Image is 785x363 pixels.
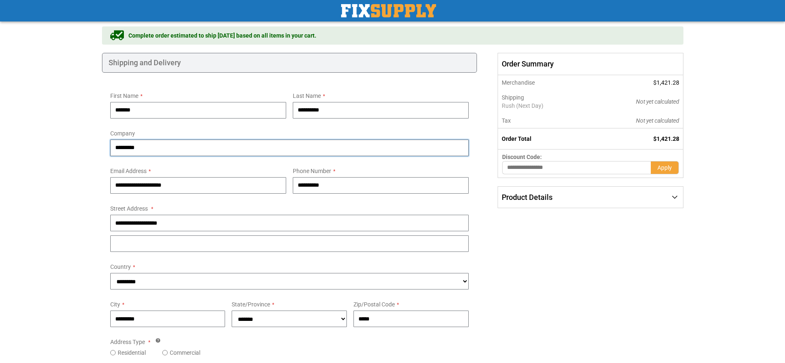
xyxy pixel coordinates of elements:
[502,193,553,202] span: Product Details
[128,31,316,40] span: Complete order estimated to ship [DATE] based on all items in your cart.
[341,4,436,17] img: Fix Industrial Supply
[232,301,270,308] span: State/Province
[502,154,542,160] span: Discount Code:
[293,93,321,99] span: Last Name
[110,339,145,345] span: Address Type
[636,98,679,105] span: Not yet calculated
[502,102,585,110] span: Rush (Next Day)
[110,263,131,270] span: Country
[353,301,395,308] span: Zip/Postal Code
[110,130,135,137] span: Company
[293,168,331,174] span: Phone Number
[502,94,524,101] span: Shipping
[502,135,531,142] strong: Order Total
[651,161,679,174] button: Apply
[657,164,672,171] span: Apply
[110,168,147,174] span: Email Address
[110,93,138,99] span: First Name
[110,205,148,212] span: Street Address
[118,349,146,357] label: Residential
[653,79,679,86] span: $1,421.28
[498,75,589,90] th: Merchandise
[498,113,589,128] th: Tax
[498,53,683,75] span: Order Summary
[102,53,477,73] div: Shipping and Delivery
[636,117,679,124] span: Not yet calculated
[653,135,679,142] span: $1,421.28
[170,349,200,357] label: Commercial
[110,301,120,308] span: City
[341,4,436,17] a: store logo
